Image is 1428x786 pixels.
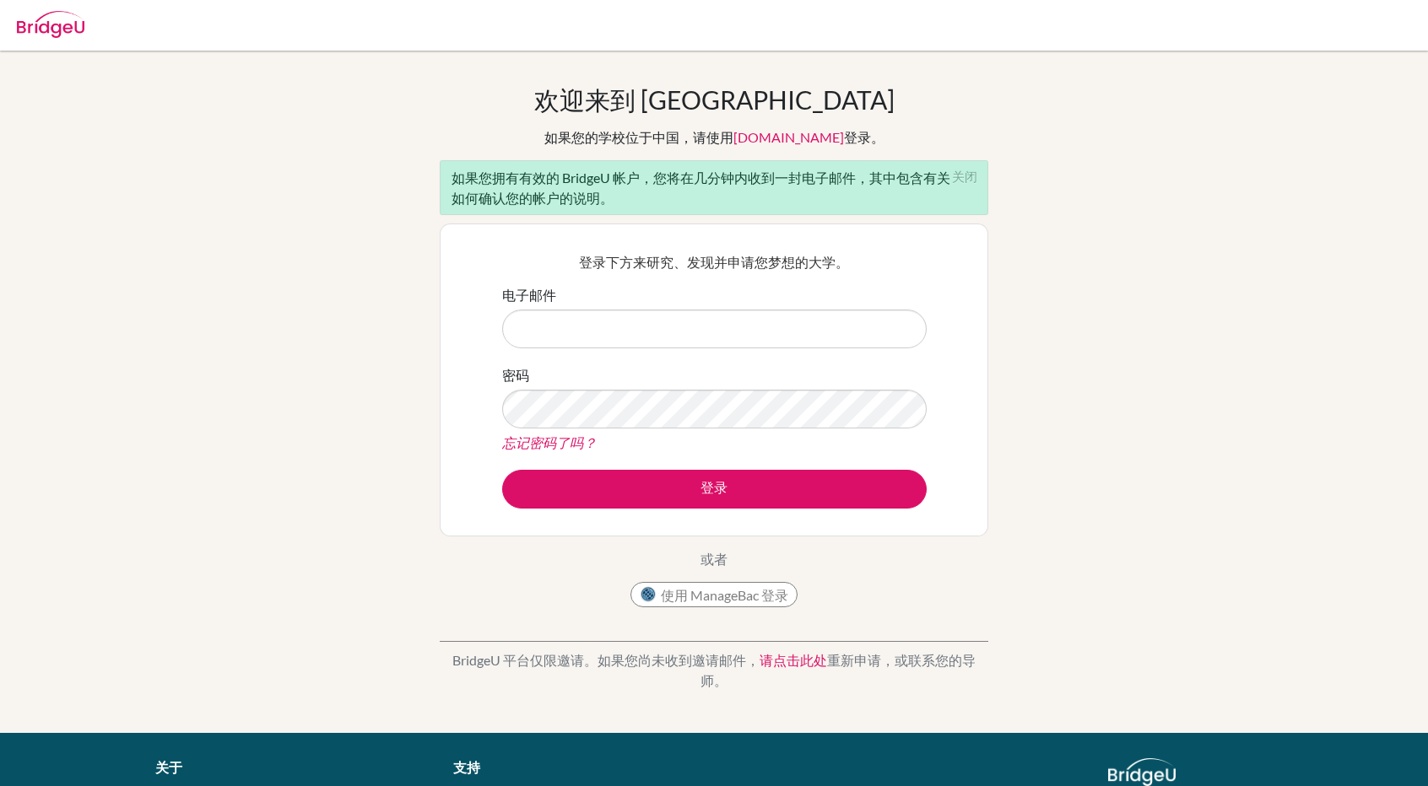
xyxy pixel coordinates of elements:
[544,129,733,145] font: 如果您的学校位于中国，请使用
[452,170,950,206] font: 如果您拥有有效的 BridgeU 帐户，您将在几分钟内收到一封电子邮件，其中包含有关如何确认您的帐户的说明。
[579,254,849,270] font: 登录下方来研究、发现并申请您梦想的大学。
[502,287,556,303] font: 电子邮件
[700,479,728,495] font: 登录
[534,84,895,115] font: 欢迎来到 [GEOGRAPHIC_DATA]
[733,129,844,145] a: [DOMAIN_NAME]
[17,11,84,38] img: Bridge-U
[700,551,728,567] font: 或者
[502,470,927,509] button: 登录
[502,434,597,450] a: 忘记密码了吗？
[952,170,977,182] font: 关闭
[661,587,788,603] font: 使用 ManageBac 登录
[502,367,529,383] font: 密码
[844,129,884,145] font: 登录。
[941,161,987,188] button: 关闭
[630,582,798,607] button: 使用 ManageBac 登录
[453,760,480,776] font: 支持
[452,652,760,668] font: BridgeU 平台仅限邀请。如果您尚未收到邀请邮件，
[700,652,976,688] font: 重新申请，或联系您的导师。
[155,760,182,776] font: 关于
[760,652,827,668] a: 请点击此处
[1108,758,1176,786] img: logo_white@2x-f4f0deed5e89b7ecb1c2cc34c3e3d731f90f0f143d5ea2071677605dd97b5244.png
